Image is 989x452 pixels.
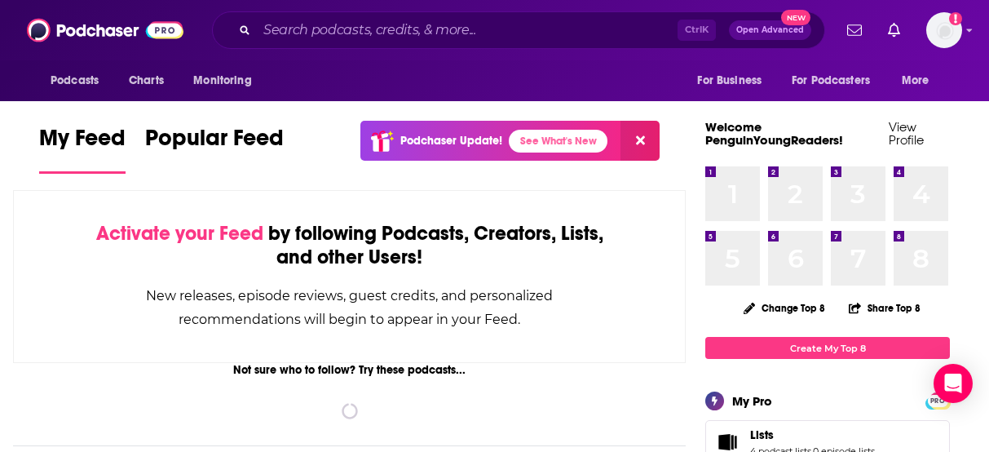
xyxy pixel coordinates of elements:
span: For Podcasters [792,69,870,92]
button: open menu [686,65,782,96]
button: Show profile menu [926,12,962,48]
span: Activate your Feed [96,221,263,246]
div: Not sure who to follow? Try these podcasts... [13,363,686,377]
a: Create My Top 8 [705,337,950,359]
a: PRO [928,394,947,406]
button: open menu [890,65,950,96]
a: Lists [750,428,875,442]
img: Podchaser - Follow, Share and Rate Podcasts [27,15,183,46]
button: open menu [182,65,272,96]
span: Popular Feed [145,124,284,162]
button: open menu [39,65,120,96]
div: by following Podcasts, Creators, Lists, and other Users! [95,222,603,269]
span: Charts [129,69,164,92]
button: open menu [781,65,894,96]
span: Lists [750,428,774,442]
button: Open AdvancedNew [729,20,811,40]
span: Monitoring [193,69,251,92]
button: Change Top 8 [734,298,835,318]
div: Search podcasts, credits, & more... [212,11,825,49]
span: More [902,69,929,92]
p: Podchaser Update! [400,134,502,148]
span: Open Advanced [736,26,804,34]
span: For Business [697,69,762,92]
a: Charts [118,65,174,96]
div: My Pro [732,393,772,409]
input: Search podcasts, credits, & more... [257,17,678,43]
span: Ctrl K [678,20,716,41]
a: See What's New [509,130,607,153]
a: Popular Feed [145,124,284,174]
div: Open Intercom Messenger [934,364,973,403]
button: Share Top 8 [848,292,921,324]
div: New releases, episode reviews, guest credits, and personalized recommendations will begin to appe... [95,284,603,331]
span: Podcasts [51,69,99,92]
span: Logged in as PenguinYoungReaders [926,12,962,48]
a: Show notifications dropdown [841,16,868,44]
a: Welcome PenguinYoungReaders! [705,119,843,148]
span: My Feed [39,124,126,162]
a: Show notifications dropdown [881,16,907,44]
a: My Feed [39,124,126,174]
a: View Profile [889,119,924,148]
svg: Add a profile image [949,12,962,25]
img: User Profile [926,12,962,48]
span: New [781,10,810,25]
span: PRO [928,395,947,407]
